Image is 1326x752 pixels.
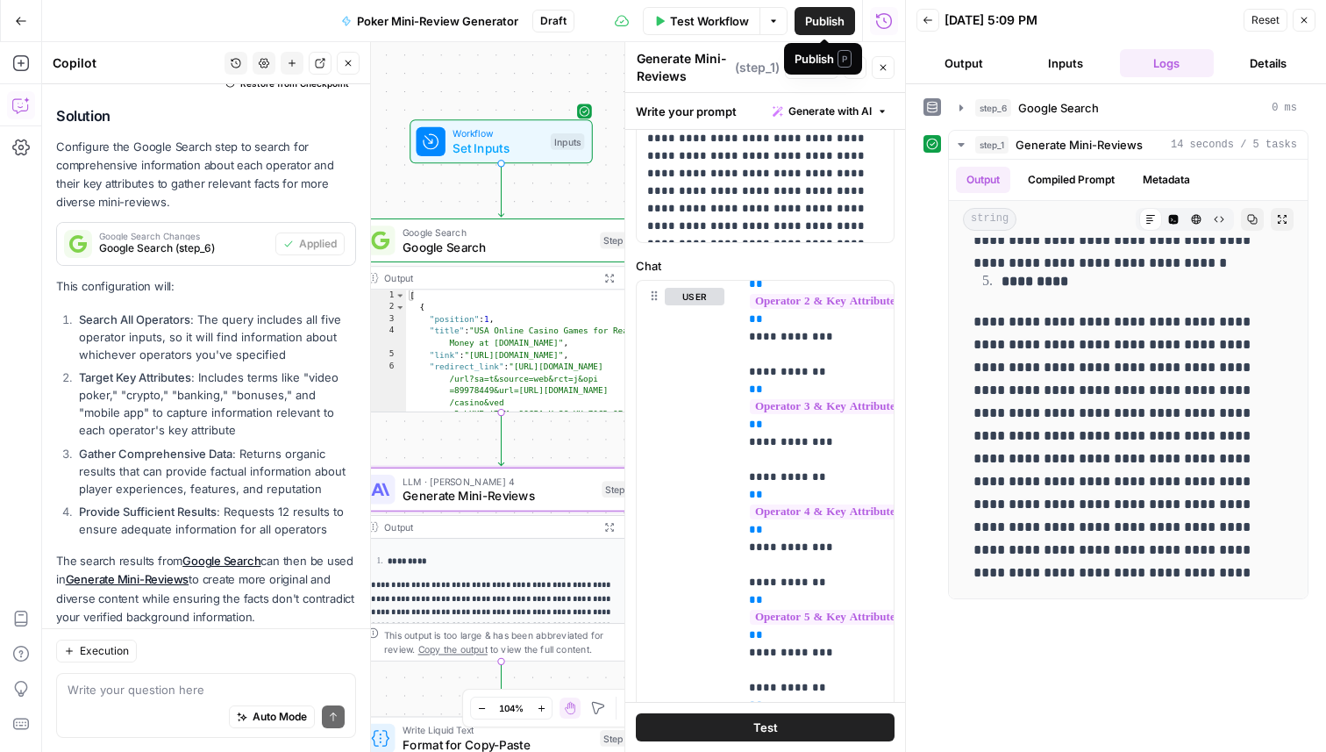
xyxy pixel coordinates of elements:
span: 104% [499,701,524,715]
div: This output is too large & has been abbreviated for review. to view the full content. [384,627,635,656]
button: Logs [1120,49,1215,77]
button: Poker Mini-Review Generator [331,7,529,35]
button: 0 ms [949,94,1308,122]
span: Workflow [453,126,543,141]
textarea: Generate Mini-Reviews [637,50,731,85]
div: Step 6 [600,233,635,249]
div: 14 seconds / 5 tasks [949,160,1308,598]
span: LLM · [PERSON_NAME] 4 [403,474,595,489]
span: Reset [1251,12,1280,28]
span: Toggle code folding, rows 1 through 200 [395,290,404,302]
button: 14 seconds / 5 tasks [949,131,1308,159]
span: Poker Mini-Review Generator [357,12,518,30]
div: 1 [360,290,406,302]
span: Google Search [403,238,593,256]
li: : Returns organic results that can provide factual information about player experiences, features... [75,445,356,498]
strong: Gather Comprehensive Data [79,447,232,461]
h2: Solution [56,108,356,125]
div: 4 [360,326,406,349]
span: Test [753,719,778,736]
button: Reset [1244,9,1287,32]
button: Output [956,167,1010,193]
li: : Requests 12 results to ensure adequate information for all operators [75,503,356,538]
span: Set Inputs [453,139,543,157]
button: Compiled Prompt [1017,167,1125,193]
div: Publish [795,50,852,68]
span: ( step_1 ) [735,59,780,76]
span: Publish [805,12,845,30]
strong: Target Key Attributes [79,370,191,384]
span: Google Search Changes [99,232,268,240]
div: Inputs [551,133,585,150]
span: Write Liquid Text [403,723,593,738]
button: Inputs [1018,49,1113,77]
button: Test [636,713,895,741]
strong: Search All Operators [79,312,190,326]
button: Applied [275,233,345,255]
span: Google Search (step_6) [99,240,268,256]
p: The search results from can then be used in to create more original and diverse content while ens... [56,552,356,627]
span: Google Search [403,225,593,240]
div: Output [384,270,593,285]
div: 5 [360,349,406,362]
span: 0 ms [1272,100,1297,116]
span: step_6 [975,99,1011,117]
span: Generate Mini-Reviews [1016,136,1143,154]
span: Google Search [1018,99,1099,117]
span: 14 seconds / 5 tasks [1171,137,1297,153]
span: Draft [540,13,567,29]
button: Auto Mode [229,705,315,728]
div: 2 [360,302,406,314]
div: Step 2 [600,730,635,747]
div: WorkflowSet InputsInputs [360,119,643,163]
span: Test Workflow [670,12,749,30]
div: Output [384,519,593,534]
button: Publish [795,7,855,35]
span: Copy the output [418,644,488,655]
span: P [838,50,852,68]
div: 3 [360,313,406,326]
span: Generate with AI [788,104,872,119]
span: Execution [80,643,129,659]
button: Details [1221,49,1315,77]
p: Configure the Google Search step to search for comprehensive information about each operator and ... [56,138,356,212]
a: Generate Mini-Reviews [66,572,189,586]
p: This configuration will: [56,277,356,296]
div: 6 [360,362,406,433]
a: Google Search [182,554,260,568]
g: Edge from step_6 to step_1 [498,412,503,466]
div: Google SearchGoogle SearchStep 6Output[ { "position":1, "title":"USA Online Casino Games for Real... [360,218,643,412]
span: Auto Mode [253,709,307,725]
strong: Provide Sufficient Results [79,505,217,519]
div: Write your prompt [625,93,905,129]
button: Metadata [1132,167,1201,193]
label: Chat [636,257,895,275]
button: Execution [56,640,137,662]
div: Step 1 [602,481,635,498]
div: Copilot [53,54,219,72]
button: Generate with AI [766,100,895,123]
g: Edge from start to step_6 [498,163,503,217]
span: Applied [299,236,337,252]
button: Test Workflow [643,7,759,35]
span: Generate Mini-Reviews [403,487,595,505]
span: Toggle code folding, rows 2 through 46 [395,302,404,314]
span: string [963,208,1016,231]
button: Output [916,49,1011,77]
button: user [665,288,724,305]
li: : Includes terms like "video poker," "crypto," "banking," "bonuses," and "mobile app" to capture ... [75,369,356,439]
li: : The query includes all five operator inputs, so it will find information about whichever operat... [75,311,356,363]
span: step_1 [975,136,1009,154]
